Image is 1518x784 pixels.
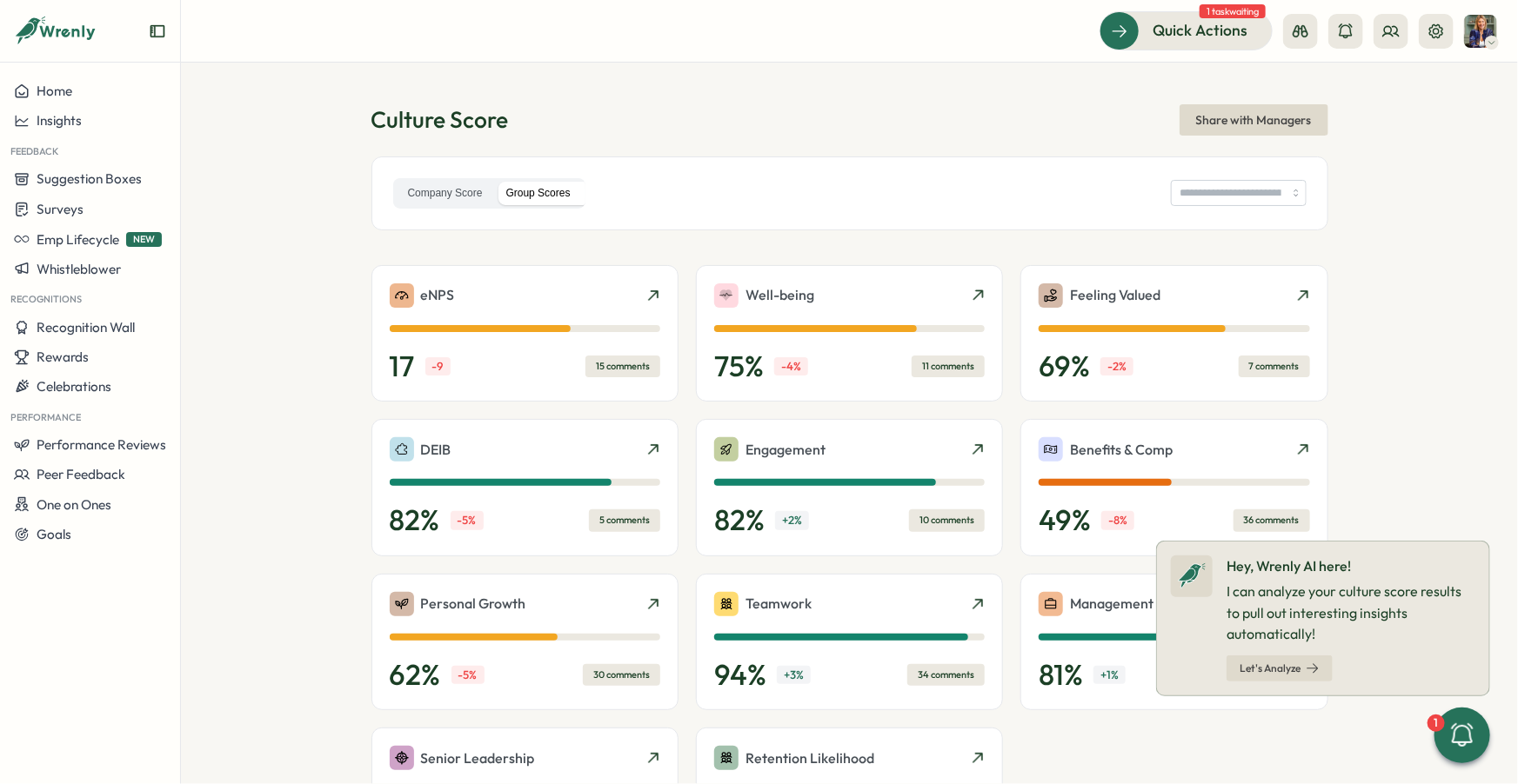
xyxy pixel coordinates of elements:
[1240,663,1301,674] span: Let's Analyze
[1234,509,1310,531] div: 36 comments
[421,439,451,461] p: DEIB
[1464,15,1497,48] img: Hanna Smith
[583,664,660,686] div: 30 comments
[1227,555,1475,577] p: Hey, Wrenly AI here!
[1180,104,1328,136] button: Share with Managers
[37,83,72,99] span: Home
[37,170,142,187] span: Suggestion Boxes
[421,747,535,769] p: Senior Leadership
[1039,349,1090,384] p: 69 %
[589,509,660,531] div: 5 comments
[912,355,985,377] div: 11 comments
[777,666,811,685] p: + 3 %
[746,747,874,769] p: Retention Likelihood
[1020,574,1327,711] a: Management81%+1%11 comments
[37,319,135,336] span: Recognition Wall
[1070,593,1154,615] p: Management
[1101,511,1134,530] p: -8 %
[371,265,679,402] a: eNPS17-915 comments
[907,664,985,686] div: 34 comments
[37,496,111,513] span: One on Ones
[1227,655,1333,681] button: Let's Analyze
[909,509,985,531] div: 10 comments
[397,182,494,205] label: Company Score
[390,658,441,693] p: 62 %
[1100,357,1133,376] p: -2 %
[714,503,765,538] p: 82 %
[371,104,509,135] h1: Culture Score
[37,349,89,365] span: Rewards
[126,232,162,247] span: NEW
[696,265,1003,402] a: Well-being75%-4%11 comments
[1100,11,1273,50] button: Quick Actions
[746,593,812,615] p: Teamwork
[37,378,111,395] span: Celebrations
[1020,265,1327,402] a: Feeling Valued69%-2%7 comments
[585,355,660,377] div: 15 comments
[1196,105,1312,135] span: Share with Managers
[714,658,766,693] p: 94 %
[1227,581,1475,645] p: I can analyze your culture score results to pull out interesting insights automatically!
[696,419,1003,556] a: Engagement82%+2%10 comments
[421,284,455,306] p: eNPS
[1070,284,1160,306] p: Feeling Valued
[37,436,166,453] span: Performance Reviews
[1093,666,1126,685] p: + 1 %
[1434,708,1490,763] button: 1
[37,466,125,482] span: Peer Feedback
[774,357,808,376] p: -4 %
[371,419,679,556] a: DEIB82%-5%5 comments
[1153,19,1247,42] span: Quick Actions
[390,503,440,538] p: 82 %
[1070,439,1173,461] p: Benefits & Comp
[425,357,451,376] p: -9
[1239,355,1310,377] div: 7 comments
[746,439,826,461] p: Engagement
[390,349,415,384] p: 17
[371,574,679,711] a: Personal Growth62%-5%30 comments
[451,511,484,530] p: -5 %
[1020,419,1327,556] a: Benefits & Comp49%-8%36 comments
[37,201,84,217] span: Surveys
[37,526,71,542] span: Goals
[149,23,166,40] button: Expand sidebar
[37,231,119,248] span: Emp Lifecycle
[421,593,526,615] p: Personal Growth
[37,261,121,277] span: Whistleblower
[1428,714,1445,732] div: 1
[714,349,764,384] p: 75 %
[746,284,814,306] p: Well-being
[37,112,82,129] span: Insights
[1039,658,1083,693] p: 81 %
[696,574,1003,711] a: Teamwork94%+3%34 comments
[775,511,809,530] p: + 2 %
[495,182,582,205] label: Group Scores
[451,666,485,685] p: -5 %
[1200,4,1266,18] span: 1 task waiting
[1039,503,1091,538] p: 49 %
